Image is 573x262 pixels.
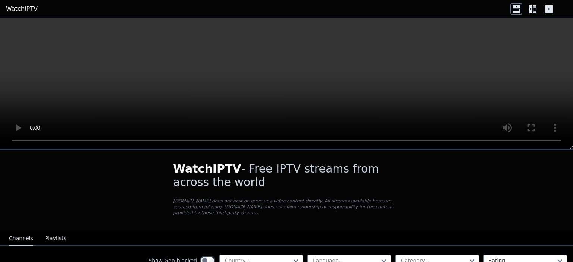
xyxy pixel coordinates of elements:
p: [DOMAIN_NAME] does not host or serve any video content directly. All streams available here are s... [173,198,400,216]
a: WatchIPTV [6,4,38,13]
a: iptv-org [204,204,222,209]
button: Playlists [45,231,66,246]
button: Channels [9,231,33,246]
h1: - Free IPTV streams from across the world [173,162,400,189]
span: WatchIPTV [173,162,241,175]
